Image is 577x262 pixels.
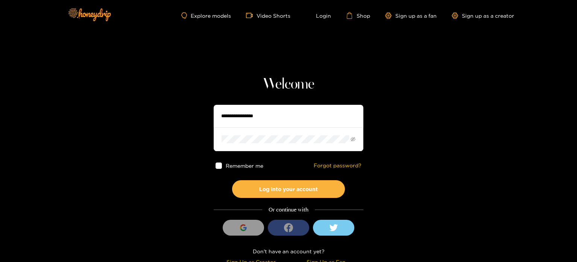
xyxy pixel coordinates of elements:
div: Or continue with [214,205,363,214]
div: Don't have an account yet? [214,247,363,256]
a: Forgot password? [314,162,361,169]
a: Login [305,12,331,19]
button: Log into your account [232,180,345,198]
a: Video Shorts [246,12,290,19]
a: Shop [346,12,370,19]
span: Remember me [226,163,263,169]
a: Sign up as a fan [385,12,437,19]
a: Explore models [181,12,231,19]
span: eye-invisible [351,137,355,142]
h1: Welcome [214,75,363,93]
a: Sign up as a creator [452,12,514,19]
span: video-camera [246,12,257,19]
